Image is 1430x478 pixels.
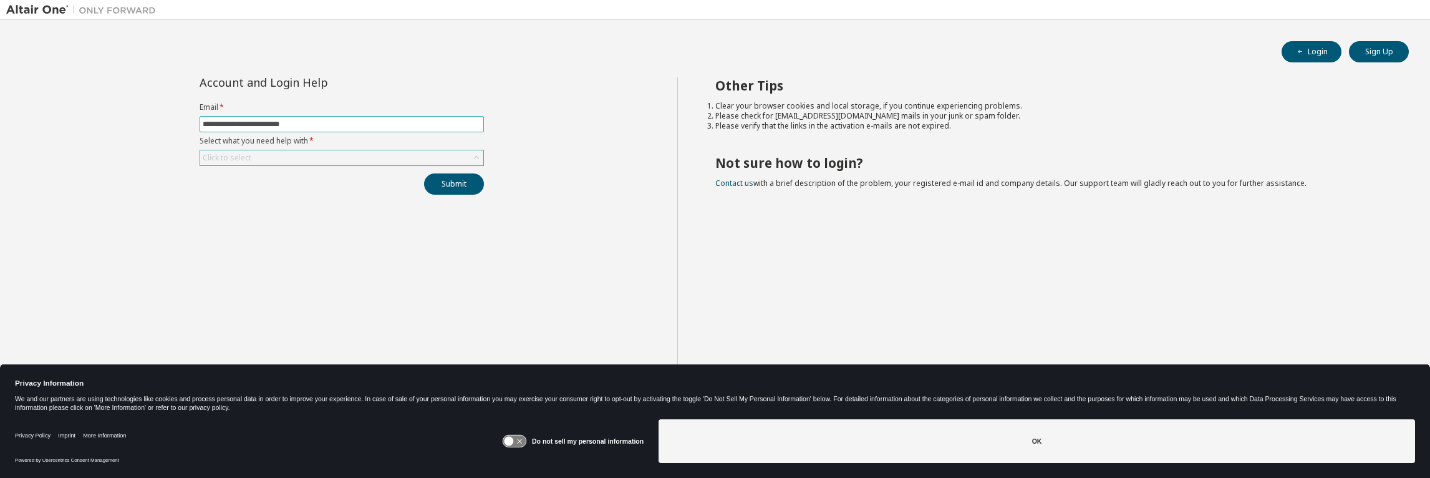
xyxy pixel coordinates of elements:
img: Altair One [6,4,162,16]
label: Select what you need help with [200,136,484,146]
li: Please check for [EMAIL_ADDRESS][DOMAIN_NAME] mails in your junk or spam folder. [715,111,1386,121]
span: with a brief description of the problem, your registered e-mail id and company details. Our suppo... [715,178,1307,188]
h2: Not sure how to login? [715,155,1386,171]
div: Click to select [200,150,483,165]
li: Please verify that the links in the activation e-mails are not expired. [715,121,1386,131]
div: Click to select [203,153,251,163]
button: Sign Up [1349,41,1409,62]
li: Clear your browser cookies and local storage, if you continue experiencing problems. [715,101,1386,111]
a: Contact us [715,178,753,188]
label: Email [200,102,484,112]
div: Account and Login Help [200,77,427,87]
h2: Other Tips [715,77,1386,94]
button: Login [1282,41,1341,62]
button: Submit [424,173,484,195]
